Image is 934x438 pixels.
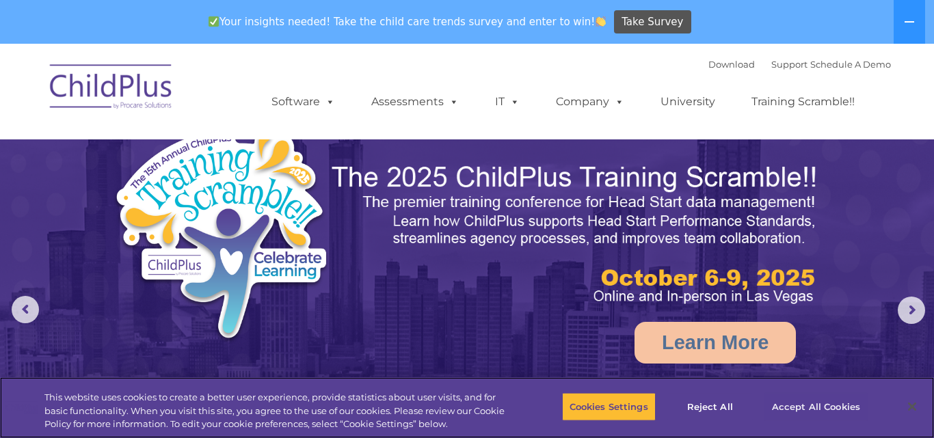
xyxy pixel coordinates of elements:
[596,16,606,27] img: 👏
[771,59,808,70] a: Support
[738,88,868,115] a: Training Scramble!!
[614,10,691,34] a: Take Survey
[647,88,729,115] a: University
[209,16,219,27] img: ✅
[764,392,868,421] button: Accept All Cookies
[481,88,533,115] a: IT
[667,392,753,421] button: Reject All
[258,88,349,115] a: Software
[358,88,472,115] a: Assessments
[708,59,891,70] font: |
[708,59,755,70] a: Download
[542,88,638,115] a: Company
[810,59,891,70] a: Schedule A Demo
[635,322,796,364] a: Learn More
[622,10,683,34] span: Take Survey
[44,391,513,431] div: This website uses cookies to create a better user experience, provide statistics about user visit...
[202,9,612,36] span: Your insights needed! Take the child care trends survey and enter to win!
[562,392,656,421] button: Cookies Settings
[43,55,180,123] img: ChildPlus by Procare Solutions
[897,392,927,422] button: Close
